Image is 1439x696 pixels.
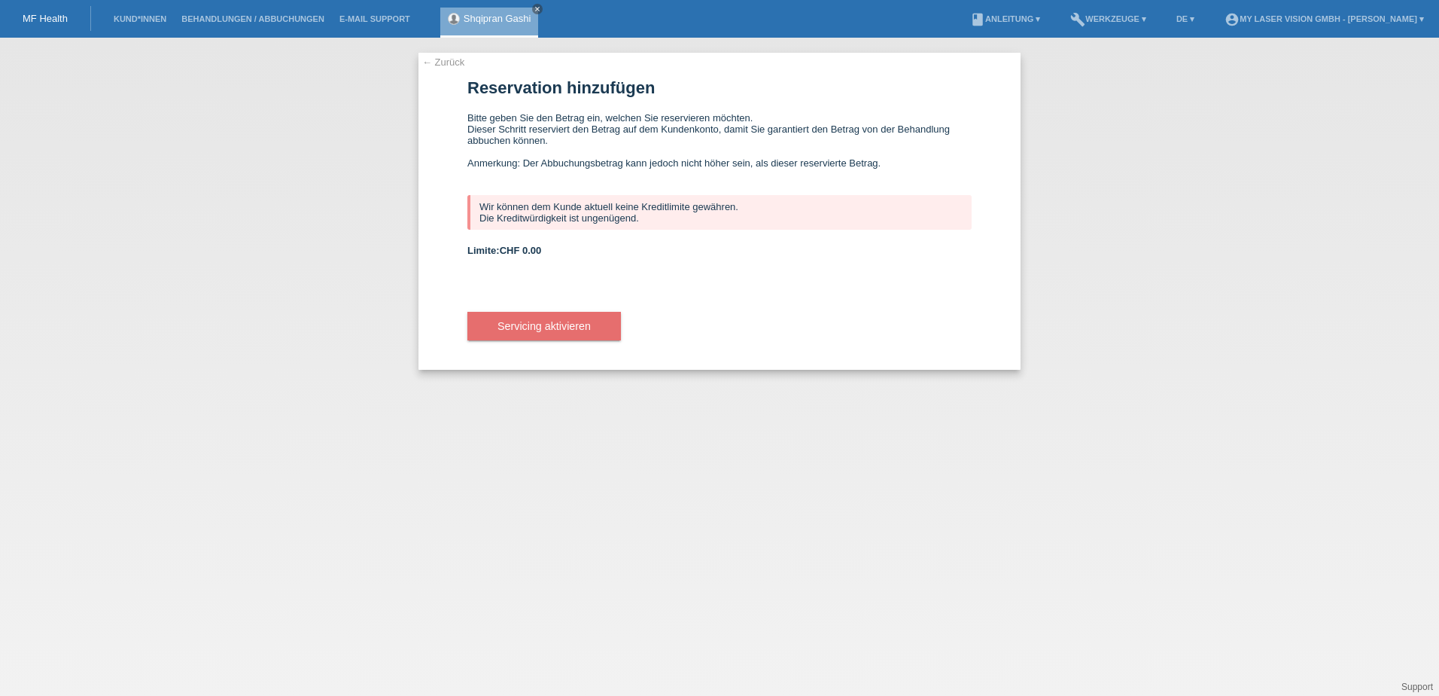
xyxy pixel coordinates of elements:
a: buildWerkzeuge ▾ [1063,14,1154,23]
i: close [534,5,541,13]
i: book [970,12,985,27]
a: Shqipran Gashi [464,13,531,24]
span: Servicing aktivieren [497,320,591,332]
a: account_circleMy Laser Vision GmbH - [PERSON_NAME] ▾ [1217,14,1431,23]
a: MF Health [23,13,68,24]
i: account_circle [1225,12,1240,27]
a: ← Zurück [422,56,464,68]
b: Limite: [467,245,541,256]
a: Behandlungen / Abbuchungen [174,14,332,23]
a: bookAnleitung ▾ [963,14,1048,23]
a: Support [1401,682,1433,692]
button: Servicing aktivieren [467,312,621,340]
a: DE ▾ [1169,14,1202,23]
a: Kund*innen [106,14,174,23]
a: close [532,4,543,14]
div: Wir können dem Kunde aktuell keine Kreditlimite gewähren. Die Kreditwürdigkeit ist ungenügend. [467,195,972,230]
span: CHF 0.00 [500,245,542,256]
a: E-Mail Support [332,14,418,23]
i: build [1070,12,1085,27]
h1: Reservation hinzufügen [467,78,972,97]
div: Bitte geben Sie den Betrag ein, welchen Sie reservieren möchten. Dieser Schritt reserviert den Be... [467,112,972,180]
